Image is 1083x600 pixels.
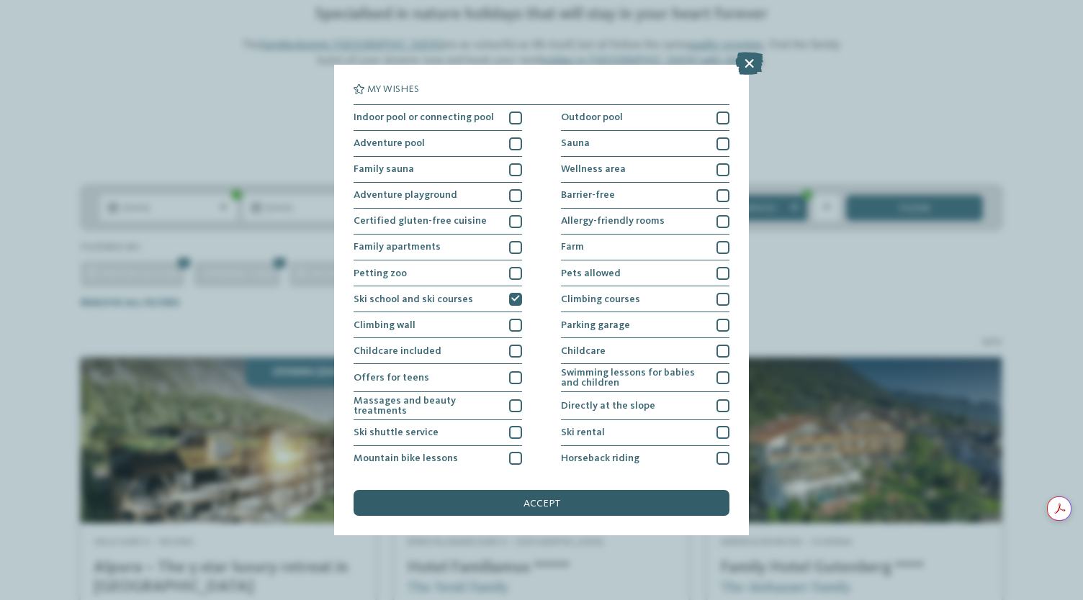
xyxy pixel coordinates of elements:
[561,112,623,122] span: Outdoor pool
[354,294,473,304] span: Ski school and ski courses
[561,216,665,226] span: Allergy-friendly rooms
[561,190,615,200] span: Barrier-free
[561,427,605,437] span: Ski rental
[367,84,419,94] span: My wishes
[561,401,655,411] span: Directly at the slope
[354,427,439,437] span: Ski shuttle service
[354,112,494,122] span: Indoor pool or connecting pool
[561,320,630,330] span: Parking garage
[354,138,425,148] span: Adventure pool
[561,453,639,463] span: Horseback riding
[354,242,441,252] span: Family apartments
[354,373,429,383] span: Offers for teens
[354,346,441,356] span: Childcare included
[354,268,407,278] span: Petting zoo
[561,368,707,388] span: Swimming lessons for babies and children
[523,499,560,509] span: accept
[354,396,500,417] span: Massages and beauty treatments
[354,216,487,226] span: Certified gluten-free cuisine
[561,242,584,252] span: Farm
[354,453,458,463] span: Mountain bike lessons
[354,164,414,174] span: Family sauna
[561,164,626,174] span: Wellness area
[354,190,457,200] span: Adventure playground
[561,138,590,148] span: Sauna
[561,268,621,278] span: Pets allowed
[354,320,415,330] span: Climbing wall
[561,294,640,304] span: Climbing courses
[561,346,606,356] span: Childcare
